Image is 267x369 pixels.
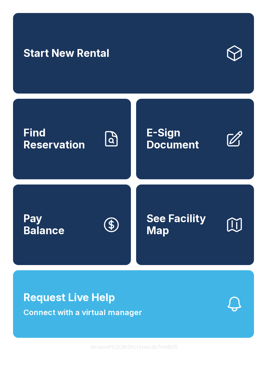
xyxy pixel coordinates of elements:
span: E-Sign Document [147,127,220,151]
span: Connect with a virtual manager [23,307,142,318]
a: Start New Rental [13,13,254,94]
a: E-Sign Document [136,99,254,179]
span: Start New Rental [23,47,109,59]
button: VersionPE2CWShLHxwLdo7nhiB05 [85,338,183,356]
span: Request Live Help [23,290,115,305]
span: Pay Balance [23,213,64,236]
a: Find Reservation [13,99,131,179]
a: PayBalance [13,184,131,265]
span: See Facility Map [147,213,220,236]
button: See Facility Map [136,184,254,265]
button: Request Live HelpConnect with a virtual manager [13,270,254,338]
span: Find Reservation [23,127,97,151]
